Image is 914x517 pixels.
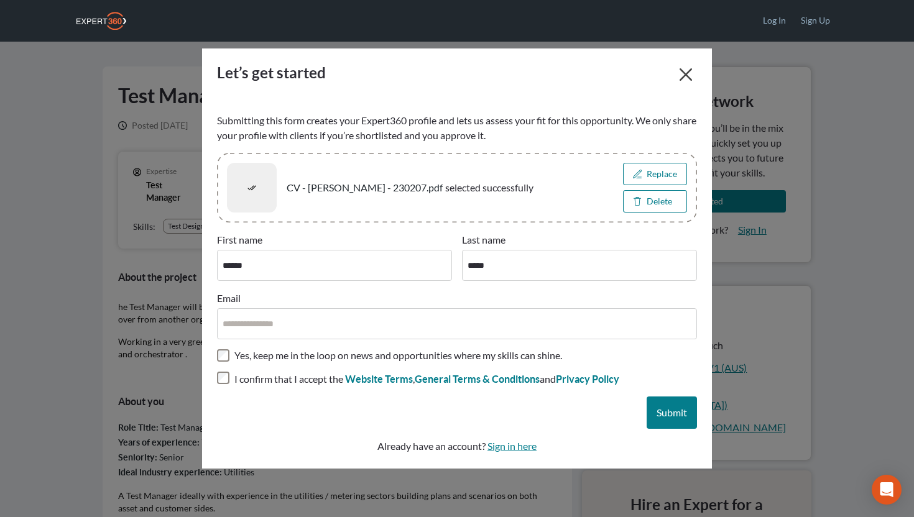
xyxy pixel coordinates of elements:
[647,396,697,429] button: Submit
[633,195,677,208] span: Delete
[872,475,902,505] div: Open Intercom Messenger
[680,68,692,81] svg: icon
[633,168,677,180] span: Replace
[556,373,619,385] a: Privacy Policy
[345,373,413,385] a: Website Terms
[287,180,443,195] span: CV - Bernadette A Staude - 230207.pdf
[487,440,537,452] a: Sign in here
[217,439,697,454] span: Already have an account?
[657,406,687,418] span: Submit
[217,63,326,86] h2: Let’s get started
[415,373,540,385] a: General Terms & Conditions
[234,373,619,385] span: I confirm that I accept the , and
[217,232,262,247] label: First name
[217,291,241,306] label: Email
[633,197,642,206] svg: icon
[462,232,505,247] label: Last name
[234,349,562,362] label: Yes, keep me in the loop on news and opportunities where my skills can shine.
[247,183,256,192] svg: icon
[76,12,126,30] img: Expert360
[217,113,697,143] span: Submitting this form creates your Expert360 profile and lets us assess your fit for this opportun...
[445,180,533,195] span: selected successfully
[623,190,687,213] button: Delete
[633,170,642,178] svg: icon
[623,163,687,185] button: Replace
